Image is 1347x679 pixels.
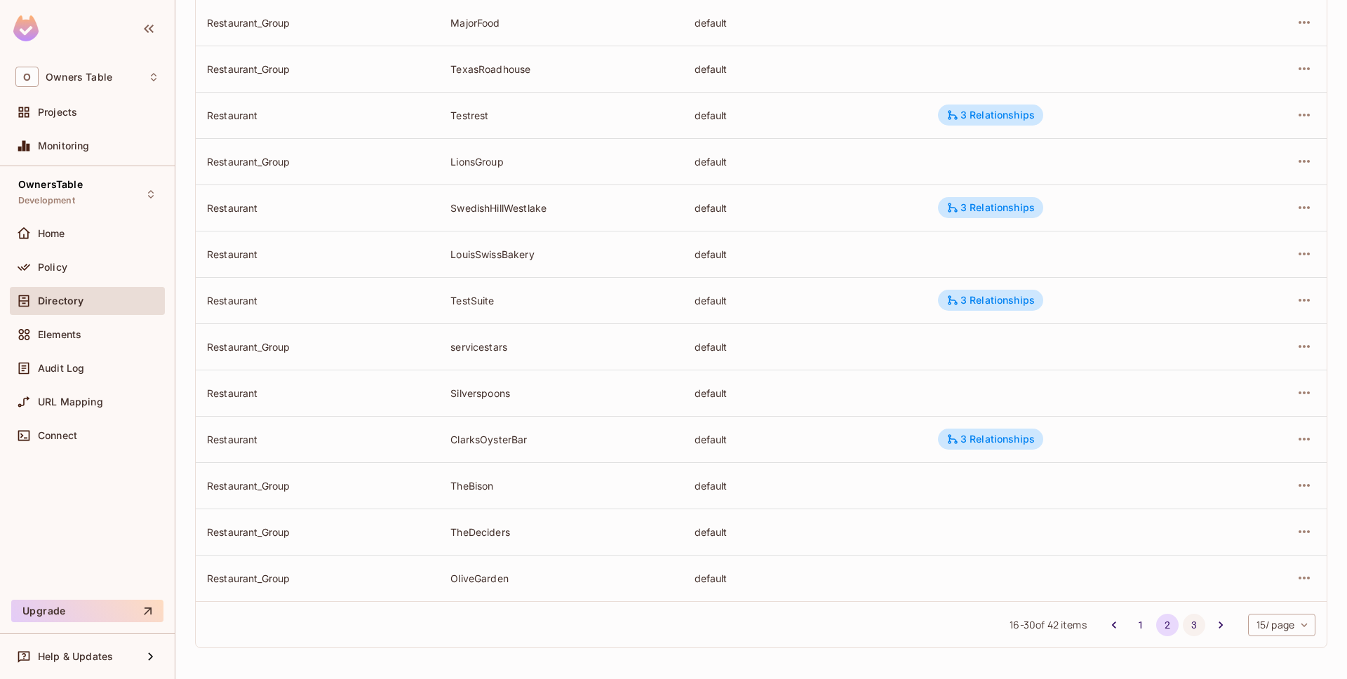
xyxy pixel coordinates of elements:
[695,109,916,122] div: default
[450,16,671,29] div: MajorFood
[46,72,112,83] span: Workspace: Owners Table
[207,155,428,168] div: Restaurant_Group
[450,386,671,400] div: Silverspoons
[450,525,671,539] div: TheDeciders
[207,479,428,492] div: Restaurant_Group
[695,62,916,76] div: default
[695,16,916,29] div: default
[207,294,428,307] div: Restaurant
[450,340,671,354] div: servicestars
[38,228,65,239] span: Home
[207,572,428,585] div: Restaurant_Group
[207,201,428,215] div: Restaurant
[1248,614,1315,636] div: 15 / page
[207,433,428,446] div: Restaurant
[946,294,1035,307] div: 3 Relationships
[1101,614,1234,636] nav: pagination navigation
[450,294,671,307] div: TestSuite
[207,62,428,76] div: Restaurant_Group
[18,195,75,206] span: Development
[38,295,83,307] span: Directory
[38,363,84,374] span: Audit Log
[450,155,671,168] div: LionsGroup
[38,107,77,118] span: Projects
[1130,614,1152,636] button: Go to page 1
[450,109,671,122] div: Testrest
[695,294,916,307] div: default
[946,433,1035,445] div: 3 Relationships
[1156,614,1179,636] button: page 2
[695,386,916,400] div: default
[695,248,916,261] div: default
[450,248,671,261] div: LouisSwissBakery
[207,248,428,261] div: Restaurant
[207,525,428,539] div: Restaurant_Group
[450,62,671,76] div: TexasRoadhouse
[450,479,671,492] div: TheBison
[695,340,916,354] div: default
[13,15,39,41] img: SReyMgAAAABJRU5ErkJggg==
[695,479,916,492] div: default
[946,109,1035,121] div: 3 Relationships
[207,109,428,122] div: Restaurant
[1103,614,1125,636] button: Go to previous page
[207,386,428,400] div: Restaurant
[207,340,428,354] div: Restaurant_Group
[946,201,1035,214] div: 3 Relationships
[38,329,81,340] span: Elements
[695,155,916,168] div: default
[18,179,83,190] span: OwnersTable
[38,396,103,408] span: URL Mapping
[38,430,77,441] span: Connect
[1183,614,1205,636] button: Go to page 3
[695,433,916,446] div: default
[450,572,671,585] div: OliveGarden
[1010,617,1086,633] span: 16 - 30 of 42 items
[207,16,428,29] div: Restaurant_Group
[695,201,916,215] div: default
[38,262,67,273] span: Policy
[695,572,916,585] div: default
[450,433,671,446] div: ClarksOysterBar
[1209,614,1232,636] button: Go to next page
[15,67,39,87] span: O
[38,140,90,152] span: Monitoring
[450,201,671,215] div: SwedishHillWestlake
[695,525,916,539] div: default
